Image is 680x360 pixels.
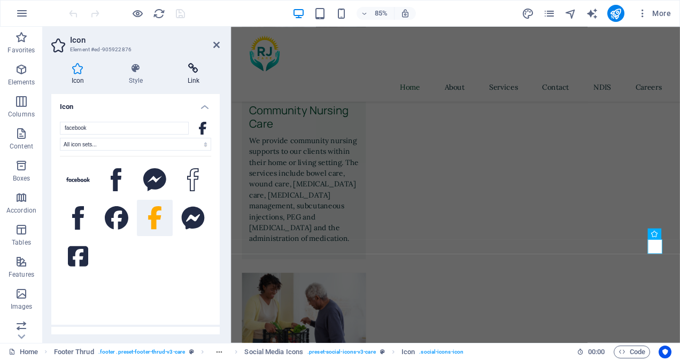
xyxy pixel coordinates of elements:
p: Content [10,142,33,151]
button: Usercentrics [659,346,671,358]
p: Tables [12,238,31,247]
span: . preset-social-icons-v3-care [307,346,376,358]
h2: Icon [70,35,220,45]
button: 85% [357,7,395,20]
span: Click to select. Double-click to edit [401,346,415,358]
button: Click here to leave preview mode and continue editing [131,7,144,20]
i: This element is a customizable preset [380,349,385,355]
button: Social Facebook Messenger (IcoFont) [137,162,173,198]
button: Code [614,346,650,358]
i: Reload page [153,7,165,20]
i: Publish [609,7,622,20]
button: Ion Social Facebook (Ionicons) [60,200,96,236]
span: . footer .preset-footer-thrud-v3-care [98,346,185,358]
p: Boxes [13,174,30,183]
span: More [637,8,671,19]
button: reload [152,7,165,20]
i: Design (Ctrl+Alt+Y) [522,7,534,20]
a: Click to cancel selection. Double-click to open Pages [9,346,38,358]
button: pages [543,7,556,20]
button: Ion Social Facebook Outline (Ionicons) [175,162,211,198]
input: Search icons (square, star half, etc.) [60,122,189,135]
h6: Session time [577,346,605,358]
button: navigator [565,7,577,20]
span: . social-icons-icon [419,346,463,358]
span: Click to select. Double-click to edit [54,346,94,358]
button: Facebook Messenger (FontAwesome Brands) [175,200,211,236]
h4: Icon [51,63,109,85]
button: design [522,7,535,20]
i: Navigator [565,7,577,20]
p: Columns [8,110,35,119]
span: : [596,348,597,356]
p: Accordion [6,206,36,215]
button: text_generator [586,7,599,20]
button: Social Facebook (IcoFont) [98,162,135,198]
p: Images [11,302,33,311]
div: Facebook F (FontAwesome Brands) [194,122,211,135]
i: On resize automatically adjust zoom level to fit chosen device. [400,9,410,18]
p: Elements [8,78,35,87]
button: Brand Facebook (IcoFont) [60,162,96,198]
h4: Icon [51,94,220,113]
h3: Element #ed-905922876 [70,45,198,54]
i: This element is a customizable preset [189,349,194,355]
h4: Appearance [51,327,220,346]
span: Code [619,346,645,358]
h6: 85% [373,7,390,20]
span: 00 00 [588,346,605,358]
h4: Style [109,63,167,85]
button: Facebook (FontAwesome Brands) [98,200,135,236]
nav: breadcrumb [54,346,463,358]
button: Square Facebook (FontAwesome Brands) [60,238,96,275]
button: publish [607,5,624,22]
i: Pages (Ctrl+Alt+S) [543,7,555,20]
h4: Link [167,63,220,85]
i: AI Writer [586,7,598,20]
p: Features [9,270,34,279]
button: More [633,5,675,22]
p: Favorites [7,46,35,54]
span: Click to select. Double-click to edit [244,346,303,358]
button: Facebook F (FontAwesome Brands) [137,200,173,236]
